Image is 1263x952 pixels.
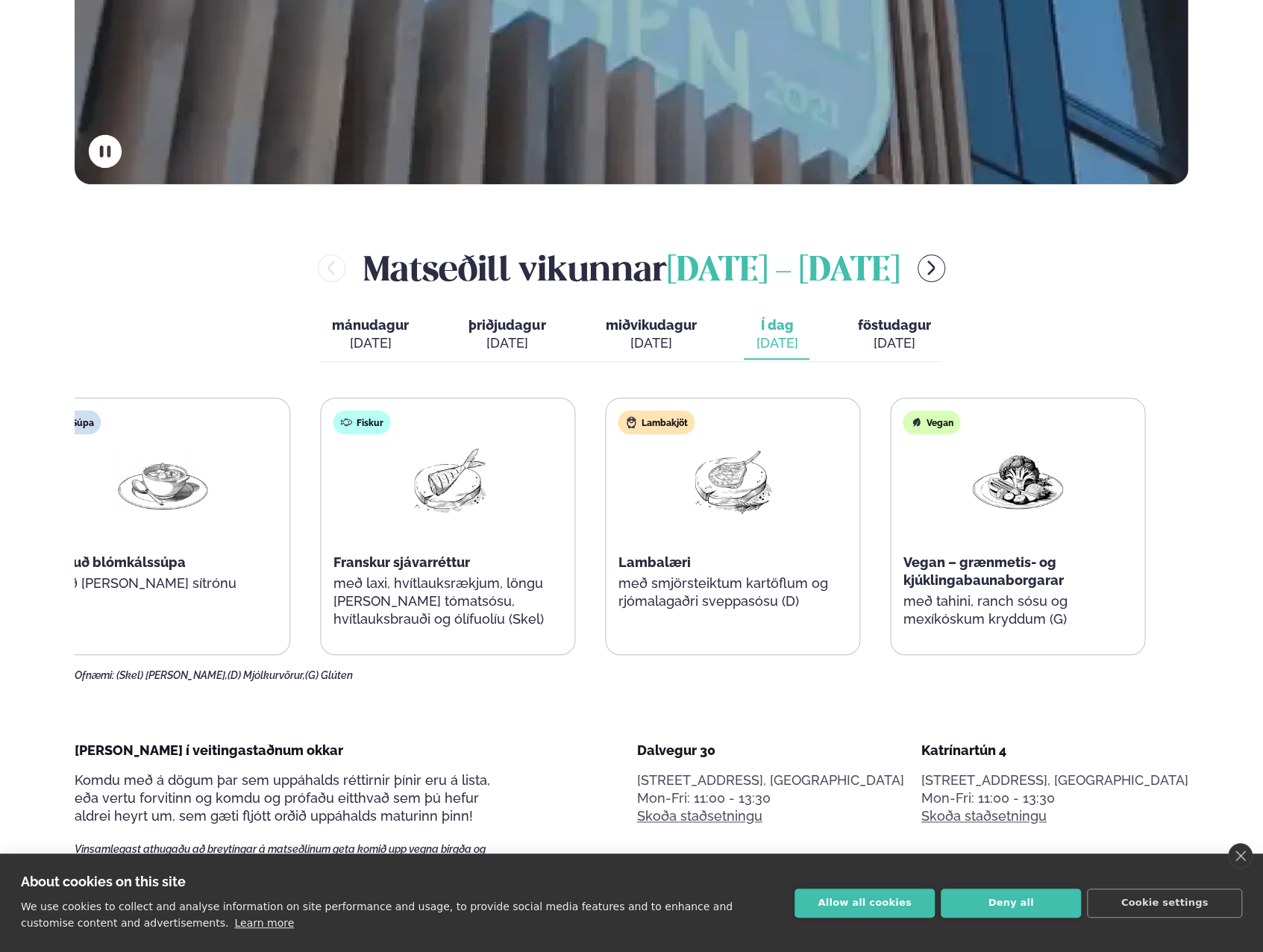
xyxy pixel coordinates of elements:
[363,244,900,292] h2: Matseðill vikunnar
[333,574,563,628] p: með laxi, hvítlauksrækjum, löngu [PERSON_NAME] tómatsósu, hvítlauksbrauði og ólífuolíu (Skel)
[116,669,228,681] span: (Skel) [PERSON_NAME],
[756,316,797,334] span: Í dag
[75,772,490,824] span: Komdu með á dögum þar sem uppáhalds réttirnir þínir eru á lista, eða vertu forvitinn og komdu og ...
[686,446,781,516] img: Lamb-Meat.png
[605,317,696,333] span: miðvikudagur
[795,889,935,918] button: Allow all cookies
[971,446,1066,516] img: Vegan.png
[921,807,1047,825] a: Skoða staðsetningu
[903,410,961,434] div: Vegan
[332,317,409,333] span: mánudagur
[116,446,211,516] img: Soup.png
[332,334,409,352] div: [DATE]
[605,334,696,352] div: [DATE]
[637,742,904,760] div: Dalvegur 30
[857,334,930,352] div: [DATE]
[618,410,695,434] div: Lambakjöt
[637,771,904,789] p: [STREET_ADDRESS], [GEOGRAPHIC_DATA]
[75,669,114,681] span: Ofnæmi:
[21,874,186,889] strong: About cookies on this site
[637,789,904,807] div: Mon-Fri: 11:00 - 13:30
[1087,889,1242,918] button: Cookie settings
[1228,843,1253,868] a: close
[857,317,930,333] span: föstudagur
[341,416,353,428] img: fish.svg
[618,554,691,570] span: Lambalæri
[903,592,1133,628] p: með tahini, ranch sósu og mexíkóskum kryddum (G)
[903,554,1064,588] span: Vegan – grænmetis- og kjúklingabaunaborgarar
[921,742,1188,760] div: Katrínartún 4
[667,255,900,288] span: [DATE] - [DATE]
[921,789,1188,807] div: Mon-Fri: 11:00 - 13:30
[911,416,923,428] img: Vegan.svg
[21,901,733,929] p: We use cookies to collect and analyse information on site performance and usage, to provide socia...
[75,843,512,867] span: Vinsamlegast athugaðu að breytingar á matseðlinum geta komið upp vegna birgða og panta frá fólki ...
[305,669,353,681] span: (G) Glúten
[48,410,101,434] div: Súpa
[228,669,305,681] span: (D) Mjólkurvörur,
[918,254,945,282] button: menu-btn-right
[75,742,343,758] span: [PERSON_NAME] í veitingastaðnum okkar
[941,889,1081,918] button: Deny all
[756,334,797,352] div: [DATE]
[921,771,1188,789] p: [STREET_ADDRESS], [GEOGRAPHIC_DATA]
[637,807,762,825] a: Skoða staðsetningu
[744,310,809,360] button: Í dag [DATE]
[401,446,496,516] img: Fish.png
[457,310,557,360] button: þriðjudagur [DATE]
[48,574,278,592] p: með [PERSON_NAME] sítrónu
[333,554,470,570] span: Franskur sjávarréttur
[320,310,421,360] button: mánudagur [DATE]
[318,254,345,282] button: menu-btn-left
[593,310,708,360] button: miðvikudagur [DATE]
[48,554,186,570] span: Ristuð blómkálssúpa
[845,310,942,360] button: föstudagur [DATE]
[626,416,638,428] img: Lamb.svg
[234,917,294,929] a: Learn more
[618,574,848,610] p: með smjörsteiktum kartöflum og rjómalagaðri sveppasósu (D)
[468,334,545,352] div: [DATE]
[468,317,545,333] span: þriðjudagur
[333,410,391,434] div: Fiskur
